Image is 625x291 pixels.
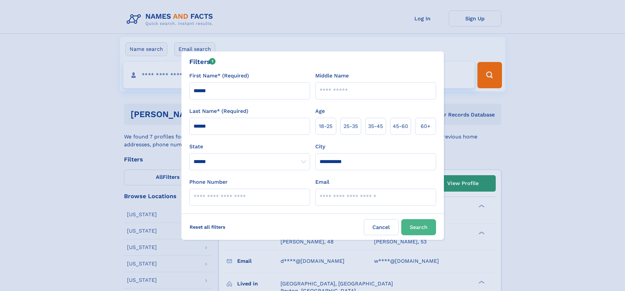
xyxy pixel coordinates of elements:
[319,122,332,130] span: 18‑25
[189,143,310,151] label: State
[315,178,329,186] label: Email
[185,219,230,235] label: Reset all filters
[189,57,216,67] div: Filters
[189,178,228,186] label: Phone Number
[401,219,436,235] button: Search
[315,72,349,80] label: Middle Name
[315,143,325,151] label: City
[315,107,325,115] label: Age
[364,219,399,235] label: Cancel
[189,72,249,80] label: First Name* (Required)
[421,122,430,130] span: 60+
[393,122,408,130] span: 45‑60
[368,122,383,130] span: 35‑45
[189,107,248,115] label: Last Name* (Required)
[344,122,358,130] span: 25‑35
